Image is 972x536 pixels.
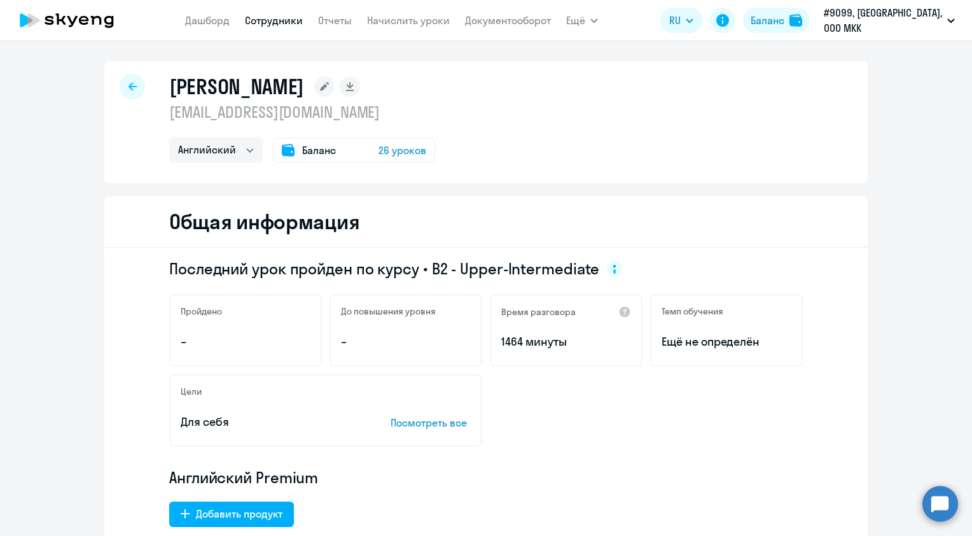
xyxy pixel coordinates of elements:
button: RU [660,8,702,33]
span: Баланс [302,143,336,158]
a: Дашборд [185,14,230,27]
img: balance [789,14,802,27]
p: Для себя [181,414,351,430]
a: Сотрудники [245,14,303,27]
h1: [PERSON_NAME] [169,74,304,99]
span: RU [669,13,681,28]
p: Посмотреть все [391,415,471,430]
p: #9099, [GEOGRAPHIC_DATA], ООО МКК [824,5,942,36]
button: Ещё [566,8,598,33]
p: 1464 минуты [501,334,631,350]
h5: Темп обучения [662,306,723,317]
span: Последний урок пройден по курсу • B2 - Upper-Intermediate [169,258,599,279]
button: Добавить продукт [169,502,294,527]
p: – [341,334,471,350]
h2: Общая информация [169,209,359,234]
h5: Пройдено [181,306,222,317]
span: Ещё [566,13,585,28]
button: #9099, [GEOGRAPHIC_DATA], ООО МКК [817,5,961,36]
div: Добавить продукт [196,506,282,521]
h5: До повышения уровня [341,306,436,317]
a: Документооборот [465,14,551,27]
button: Балансbalance [743,8,810,33]
span: Ещё не определён [662,334,791,350]
a: Отчеты [318,14,352,27]
h5: Цели [181,386,202,397]
span: 26 уроков [378,143,426,158]
p: [EMAIL_ADDRESS][DOMAIN_NAME] [169,102,435,122]
p: – [181,334,310,350]
h5: Время разговора [501,306,576,318]
a: Начислить уроки [367,14,450,27]
span: Английский Premium [169,467,318,488]
div: Баланс [751,13,784,28]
